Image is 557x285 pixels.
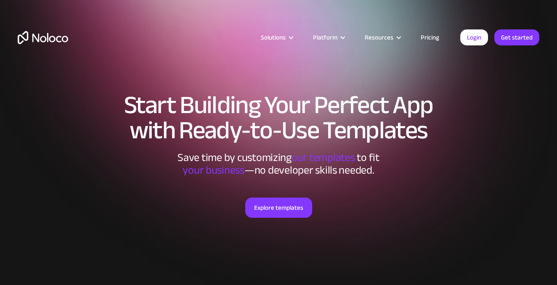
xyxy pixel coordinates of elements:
[245,198,312,218] a: Explore templates
[460,29,488,45] a: Login
[302,32,354,43] div: Platform
[365,32,393,43] div: Resources
[494,29,539,45] a: Get started
[183,160,244,180] span: your business
[313,32,337,43] div: Platform
[261,32,286,43] div: Solutions
[18,31,68,44] a: home
[354,32,410,43] div: Resources
[292,147,355,168] span: our templates
[410,32,450,43] a: Pricing
[152,151,405,177] div: Save time by customizing to fit ‍ —no developer skills needed.
[18,92,539,143] h1: Start Building Your Perfect App with Ready-to-Use Templates
[250,32,302,43] div: Solutions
